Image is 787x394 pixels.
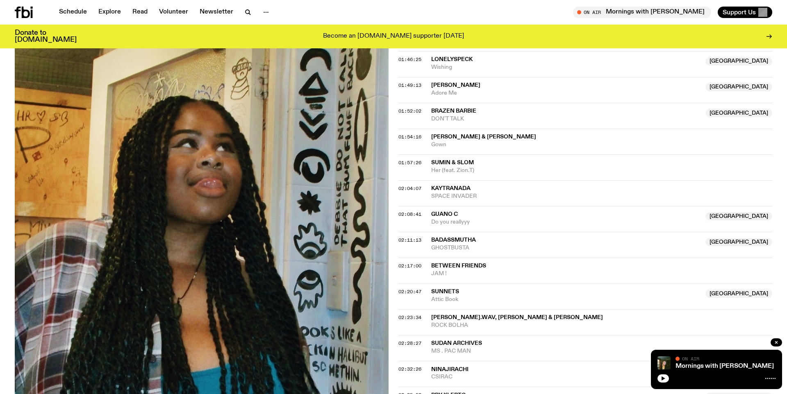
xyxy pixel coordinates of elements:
span: SPACE INVADER [431,192,772,200]
a: Read [127,7,152,18]
span: Support Us [723,9,756,16]
span: 02:20:47 [398,288,421,295]
span: [PERSON_NAME] [431,82,480,88]
span: MS . PAC MAN [431,347,772,355]
span: [GEOGRAPHIC_DATA] [705,290,772,298]
span: 02:17:00 [398,263,421,269]
span: Between Friends [431,263,486,269]
button: 01:52:02 [398,109,421,113]
span: 01:52:02 [398,108,421,114]
span: 02:11:13 [398,237,421,243]
button: On AirMornings with [PERSON_NAME] [573,7,711,18]
a: Mornings with [PERSON_NAME] [676,363,774,369]
p: Become an [DOMAIN_NAME] supporter [DATE] [323,33,464,40]
span: 02:23:34 [398,314,421,321]
button: 02:08:41 [398,212,421,217]
span: [GEOGRAPHIC_DATA] [705,57,772,66]
span: 01:57:26 [398,159,421,166]
span: [GEOGRAPHIC_DATA] [705,212,772,220]
span: Brazen Barbie [431,108,476,114]
span: 02:28:27 [398,340,421,346]
span: CSIRAC [431,373,701,381]
span: [GEOGRAPHIC_DATA] [705,109,772,117]
span: 01:49:13 [398,82,421,88]
span: [PERSON_NAME].wav, [PERSON_NAME] & [PERSON_NAME] [431,315,603,320]
span: Attic Book [431,296,701,303]
span: [GEOGRAPHIC_DATA] [705,238,772,246]
h3: Donate to [DOMAIN_NAME] [15,29,77,43]
span: [GEOGRAPHIC_DATA] [705,83,772,91]
span: Her (feat. Zion.T) [431,167,772,174]
span: [PERSON_NAME] & [PERSON_NAME] [431,134,536,140]
span: SUMIN & Slom [431,160,474,165]
span: Lonelyspeck [431,57,473,62]
button: 02:04:07 [398,186,421,191]
span: ROCK BOLHA [431,322,772,329]
button: 02:28:27 [398,341,421,346]
button: 02:17:00 [398,264,421,268]
button: 01:54:16 [398,135,421,139]
span: Adore Me [431,89,701,97]
span: 02:08:41 [398,211,421,217]
span: Ninajirachi [431,367,469,372]
button: 02:32:26 [398,367,421,371]
span: BADASSMUTHA [431,237,476,243]
span: DON'T TALK [431,115,701,123]
span: Guano C [431,211,458,217]
span: Do you reallyyy [431,218,701,226]
span: JAM ! [431,270,772,278]
button: 01:46:25 [398,57,421,62]
span: On Air [682,356,699,361]
span: KAYTRANADA [431,186,471,191]
button: 01:57:26 [398,161,421,165]
span: Sudan Archives [431,340,482,346]
span: 01:46:25 [398,56,421,63]
span: GHOSTBUSTA [431,244,701,252]
a: Newsletter [195,7,238,18]
button: 01:49:13 [398,83,421,88]
span: 01:54:16 [398,134,421,140]
img: Freya smiles coyly as she poses for the image. [657,356,671,369]
span: Wishing [431,63,701,71]
a: Volunteer [154,7,193,18]
span: Gown [431,141,772,149]
span: Sunnets [431,289,459,294]
button: 02:11:13 [398,238,421,242]
a: Schedule [54,7,92,18]
span: 02:32:26 [398,366,421,372]
span: 02:04:07 [398,185,421,192]
button: 02:23:34 [398,315,421,320]
a: Explore [93,7,126,18]
button: 02:20:47 [398,290,421,294]
button: Support Us [718,7,772,18]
